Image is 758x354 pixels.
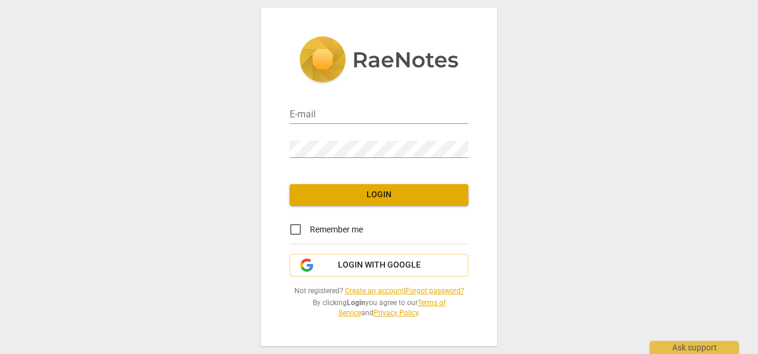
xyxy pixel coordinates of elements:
span: Remember me [310,223,363,236]
button: Login [290,184,468,206]
a: Create an account [345,287,404,295]
a: Privacy Policy [374,309,418,317]
b: Login [347,299,365,307]
button: Login with Google [290,254,468,277]
div: Ask support [650,341,739,354]
a: Forgot password? [406,287,464,295]
span: Login [299,189,459,201]
img: 5ac2273c67554f335776073100b6d88f.svg [299,36,459,85]
span: Login with Google [338,259,421,271]
a: Terms of Service [338,299,446,317]
span: Not registered? | [290,286,468,296]
span: By clicking you agree to our and . [290,298,468,318]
